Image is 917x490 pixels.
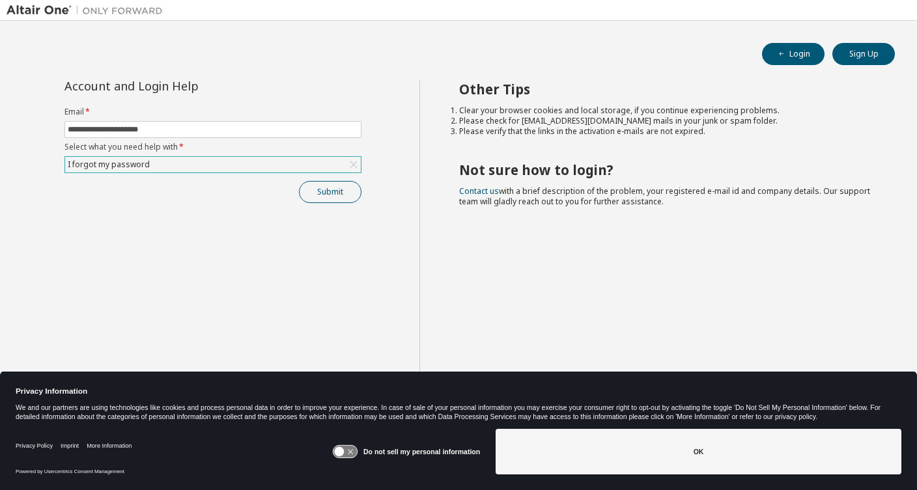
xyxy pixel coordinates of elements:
[66,157,152,172] div: I forgot my password
[459,185,870,207] span: with a brief description of the problem, your registered e-mail id and company details. Our suppo...
[7,4,169,17] img: Altair One
[832,43,895,65] button: Sign Up
[459,105,872,116] li: Clear your browser cookies and local storage, if you continue experiencing problems.
[64,81,302,91] div: Account and Login Help
[459,161,872,178] h2: Not sure how to login?
[459,126,872,137] li: Please verify that the links in the activation e-mails are not expired.
[762,43,825,65] button: Login
[459,185,499,197] a: Contact us
[64,142,361,152] label: Select what you need help with
[65,157,361,172] div: I forgot my password
[459,116,872,126] li: Please check for [EMAIL_ADDRESS][DOMAIN_NAME] mails in your junk or spam folder.
[64,107,361,117] label: Email
[459,81,872,98] h2: Other Tips
[299,181,361,203] button: Submit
